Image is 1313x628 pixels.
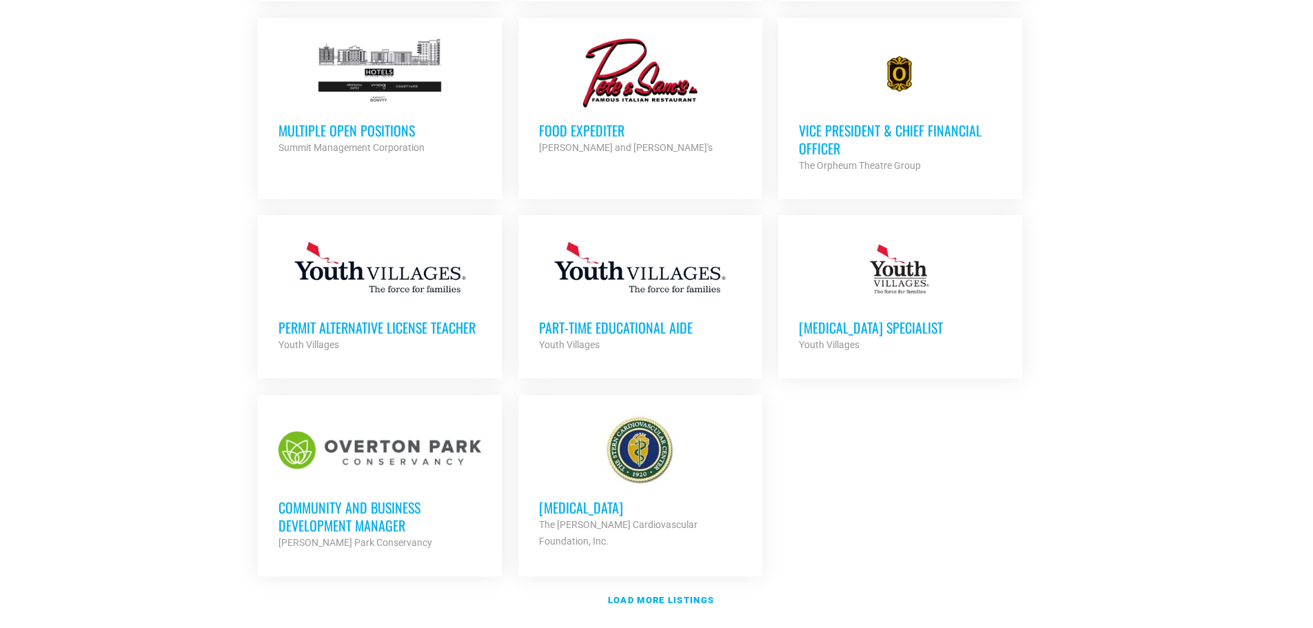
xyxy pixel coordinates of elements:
h3: [MEDICAL_DATA] Specialist [799,318,1001,336]
h3: Part-Time Educational Aide [539,318,742,336]
strong: Youth Villages [278,339,339,350]
strong: The Orpheum Theatre Group [799,160,921,171]
h3: Community and Business Development Manager [278,498,481,534]
a: Permit Alternative License Teacher Youth Villages [258,215,502,374]
strong: Youth Villages [799,339,859,350]
h3: [MEDICAL_DATA] [539,498,742,516]
a: Multiple Open Positions Summit Management Corporation [258,18,502,176]
strong: [PERSON_NAME] Park Conservancy [278,537,432,548]
a: Part-Time Educational Aide Youth Villages [518,215,762,374]
a: Vice President & Chief Financial Officer The Orpheum Theatre Group [778,18,1022,194]
h3: Vice President & Chief Financial Officer [799,121,1001,157]
a: [MEDICAL_DATA] Specialist Youth Villages [778,215,1022,374]
a: Food Expediter [PERSON_NAME] and [PERSON_NAME]'s [518,18,762,176]
a: [MEDICAL_DATA] The [PERSON_NAME] Cardiovascular Foundation, Inc. [518,395,762,570]
strong: Load more listings [608,595,714,605]
h3: Multiple Open Positions [278,121,481,139]
h3: Food Expediter [539,121,742,139]
strong: Youth Villages [539,339,600,350]
strong: [PERSON_NAME] and [PERSON_NAME]'s [539,142,713,153]
strong: Summit Management Corporation [278,142,425,153]
strong: The [PERSON_NAME] Cardiovascular Foundation, Inc. [539,519,698,547]
a: Community and Business Development Manager [PERSON_NAME] Park Conservancy [258,395,502,571]
a: Load more listings [250,585,1063,616]
h3: Permit Alternative License Teacher [278,318,481,336]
